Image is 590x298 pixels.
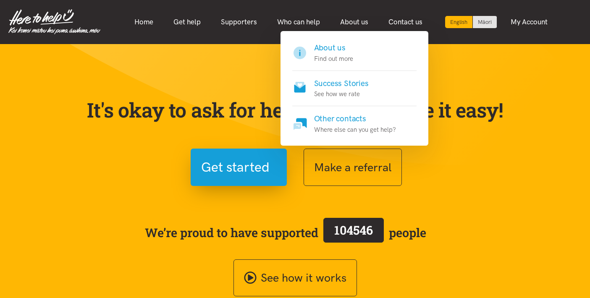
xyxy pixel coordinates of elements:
h4: Success Stories [314,78,369,89]
a: Home [124,13,163,31]
a: About us [330,13,378,31]
p: See how we rate [314,89,369,99]
span: Get started [201,157,270,178]
a: Success Stories See how we rate [292,71,417,107]
button: Get started [191,149,287,186]
div: Current language [445,16,473,28]
span: We’re proud to have supported people [145,216,426,249]
a: Who can help [267,13,330,31]
a: Other contacts Where else can you get help? [292,106,417,135]
a: See how it works [233,259,357,297]
h4: Other contacts [314,113,396,125]
a: Get help [163,13,211,31]
a: About us Find out more [292,42,417,71]
img: Home [8,9,100,34]
a: 104546 [318,216,389,249]
p: Where else can you get help? [314,125,396,135]
p: Find out more [314,54,353,64]
p: It's okay to ask for help — we've made it easy! [85,98,505,122]
h4: About us [314,42,353,54]
a: Contact us [378,13,433,31]
div: About us [281,31,428,146]
a: Supporters [211,13,267,31]
button: Make a referral [304,149,402,186]
a: Switch to Te Reo Māori [473,16,497,28]
div: Language toggle [445,16,497,28]
span: 104546 [334,222,373,238]
a: My Account [501,13,558,31]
